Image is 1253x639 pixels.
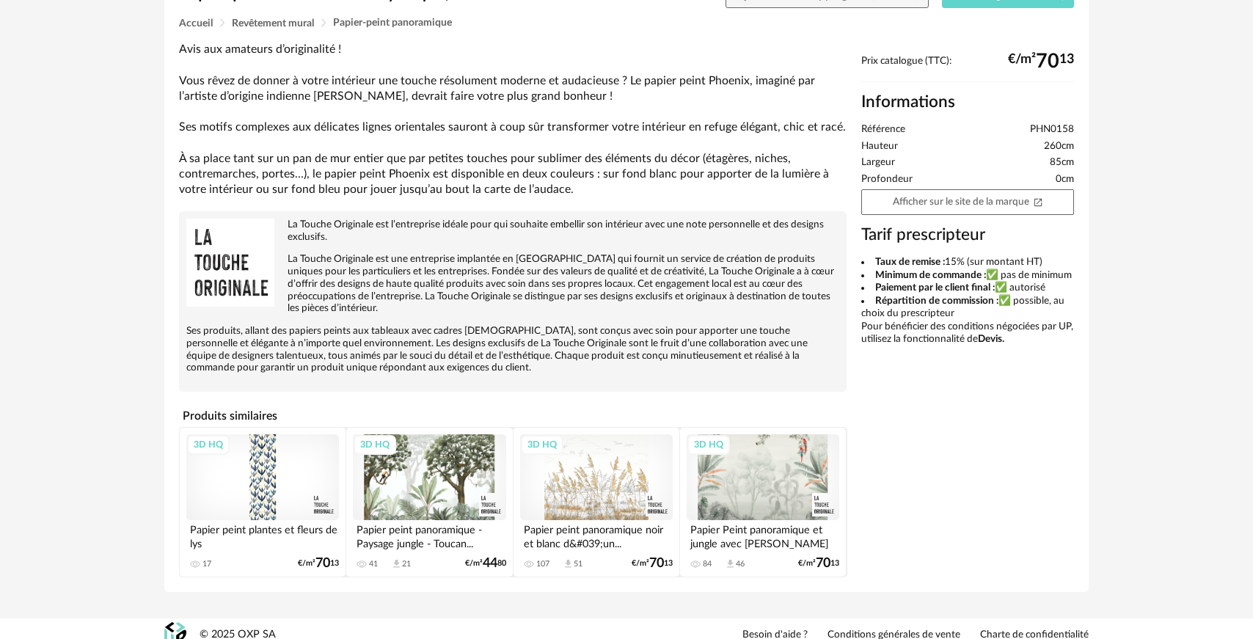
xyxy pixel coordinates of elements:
[563,558,574,569] span: Download icon
[187,435,230,454] div: 3D HQ
[861,189,1074,215] a: Afficher sur le site de la marqueOpen In New icon
[354,435,396,454] div: 3D HQ
[875,270,986,280] b: Minimum de commande :
[536,559,549,569] div: 107
[703,559,712,569] div: 84
[861,55,1074,82] div: Prix catalogue (TTC):
[179,405,847,427] h4: Produits similaires
[346,428,512,577] a: 3D HQ Papier peint panoramique - Paysage jungle - Toucan... 41 Download icon 21 €/m²4480
[861,156,895,169] span: Largeur
[179,42,847,198] p: Avis aux amateurs d’originalité ! Vous rêvez de donner à votre intérieur une touche résolument mo...
[186,219,274,307] img: brand logo
[186,325,839,375] p: Ses produits, allant des papiers peints aux tableaux avec cadres [DEMOGRAPHIC_DATA], sont conçus ...
[875,282,995,293] b: Paiement par le client final :
[1044,140,1074,153] span: 260cm
[315,558,330,569] span: 70
[816,558,830,569] span: 70
[875,257,945,267] b: Taux de remise :
[1050,156,1074,169] span: 85cm
[861,173,913,186] span: Profondeur
[179,18,213,29] span: Accueil
[514,428,679,577] a: 3D HQ Papier peint panoramique noir et blanc d&#039;un... 107 Download icon 51 €/m²7013
[861,321,1074,346] p: Pour bénéficier des conditions négociées par UP, utilisez la fonctionnalité de
[202,559,211,569] div: 17
[186,520,339,549] div: Papier peint plantes et fleurs de lys
[861,269,1074,282] li: ✅ pas de minimum
[333,18,452,28] span: Papier-peint panoramique
[186,219,839,244] p: La Touche Originale est l’entreprise idéale pour qui souhaite embellir son intérieur avec une not...
[574,559,582,569] div: 51
[861,256,1074,269] li: 15% (sur montant HT)
[179,18,1074,29] div: Breadcrumb
[861,92,1074,113] h2: Informations
[680,428,846,577] a: 3D HQ Papier Peint panoramique et jungle avec [PERSON_NAME] 84 Download icon 46 €/m²7013
[353,520,505,549] div: Papier peint panoramique - Paysage jungle - Toucan...
[1033,196,1043,206] span: Open In New icon
[875,296,998,306] b: Répartition de commission :
[861,282,1074,295] li: ✅ autorisé
[1008,56,1074,67] div: €/m² 13
[1056,173,1074,186] span: 0cm
[687,435,730,454] div: 3D HQ
[632,558,673,569] div: €/m² 13
[725,558,736,569] span: Download icon
[687,520,839,549] div: Papier Peint panoramique et jungle avec [PERSON_NAME]
[465,558,506,569] div: €/m² 80
[298,558,339,569] div: €/m² 13
[402,559,411,569] div: 21
[861,123,905,136] span: Référence
[186,253,839,315] p: La Touche Originale est une entreprise implantée en [GEOGRAPHIC_DATA] qui fournit un service de c...
[798,558,839,569] div: €/m² 13
[1036,56,1059,67] span: 70
[483,558,497,569] span: 44
[978,334,1004,344] b: Devis.
[861,224,1074,246] h3: Tarif prescripteur
[232,18,314,29] span: Revêtement mural
[649,558,664,569] span: 70
[861,295,1074,321] li: ✅ possible, au choix du prescripteur
[736,559,745,569] div: 46
[520,520,673,549] div: Papier peint panoramique noir et blanc d&#039;un...
[391,558,402,569] span: Download icon
[521,435,563,454] div: 3D HQ
[369,559,378,569] div: 41
[1030,123,1074,136] span: PHN0158
[861,140,898,153] span: Hauteur
[180,428,346,577] a: 3D HQ Papier peint plantes et fleurs de lys 17 €/m²7013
